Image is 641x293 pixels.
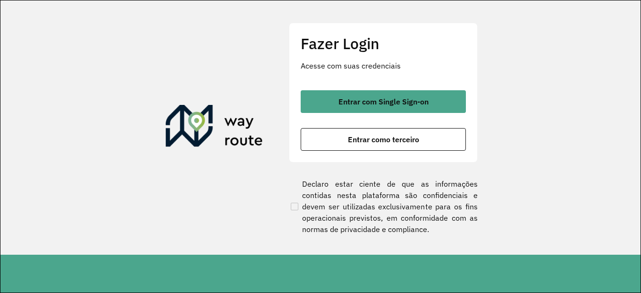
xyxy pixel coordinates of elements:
button: button [301,90,466,113]
button: button [301,128,466,151]
h2: Fazer Login [301,34,466,52]
span: Entrar como terceiro [348,136,419,143]
img: Roteirizador AmbevTech [166,105,263,150]
p: Acesse com suas credenciais [301,60,466,71]
label: Declaro estar ciente de que as informações contidas nesta plataforma são confidenciais e devem se... [289,178,478,235]
span: Entrar com Single Sign-on [338,98,429,105]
